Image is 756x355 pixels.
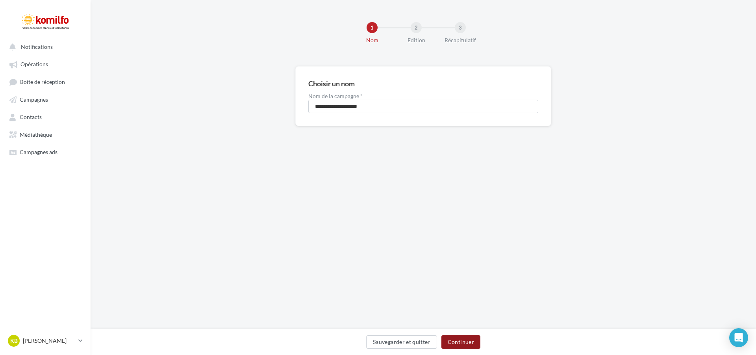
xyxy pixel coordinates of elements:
a: Campagnes ads [5,145,86,159]
a: Médiathèque [5,127,86,141]
a: Contacts [5,110,86,124]
div: Open Intercom Messenger [729,328,748,347]
a: Campagnes [5,92,86,106]
div: Edition [391,36,441,44]
span: KB [10,337,18,345]
div: 3 [455,22,466,33]
span: Médiathèque [20,131,52,138]
span: Opérations [20,61,48,68]
div: 2 [411,22,422,33]
p: [PERSON_NAME] [23,337,75,345]
a: Opérations [5,57,86,71]
span: Campagnes ads [20,149,57,156]
label: Nom de la campagne * [308,93,538,99]
div: Récapitulatif [435,36,485,44]
span: Boîte de réception [20,78,65,85]
button: Notifications [5,39,83,54]
span: Campagnes [20,96,48,103]
div: Choisir un nom [308,80,355,87]
button: Sauvegarder et quitter [366,335,437,349]
div: 1 [367,22,378,33]
button: Continuer [441,335,480,349]
div: Nom [347,36,397,44]
a: Boîte de réception [5,74,86,89]
span: Contacts [20,114,42,121]
span: Notifications [21,43,53,50]
a: KB [PERSON_NAME] [6,333,84,348]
